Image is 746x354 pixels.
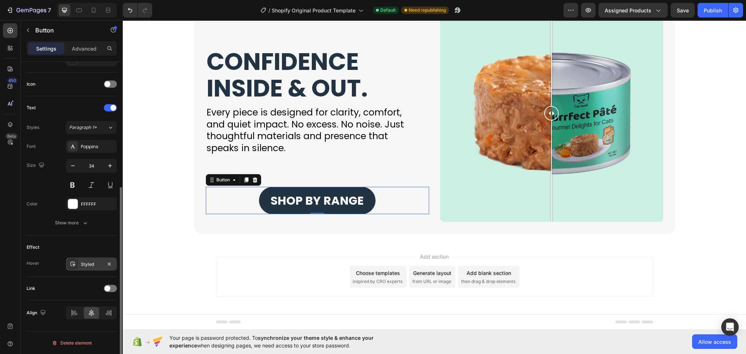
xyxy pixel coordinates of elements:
span: inspired by CRO experts [230,258,280,264]
iframe: Design area [123,20,746,329]
div: Font [27,143,36,150]
div: Color [27,201,38,207]
span: Your page is password protected. To when designing pages, we need access to your store password. [169,334,402,349]
span: Default [380,7,396,13]
span: Assigned Products [605,7,651,14]
div: Icon [27,81,35,87]
div: FFFFFF [81,201,115,208]
div: Align [27,308,47,318]
button: Delete element [27,337,117,349]
span: from URL or image [290,258,329,264]
div: 450 [7,78,17,83]
button: <p><span style="font-size:32px;">SHOP BY RANGE</span></p> [136,166,253,194]
span: Save [677,7,689,13]
span: Need republishing [409,7,446,13]
p: Advanced [72,45,97,52]
div: Generate layout [290,249,329,256]
div: Delete element [52,339,92,347]
span: SHOP BY RANGE [148,172,241,188]
span: then drag & drop elements [338,258,393,264]
span: Allow access [698,338,731,346]
div: Rich Text Editor. Editing area: main [148,171,241,189]
button: 7 [3,3,54,17]
p: 7 [48,6,51,15]
div: Effect [27,244,39,251]
button: Save [671,3,695,17]
button: Assigned Products [598,3,668,17]
div: Publish [704,7,722,14]
div: Open Intercom Messenger [721,318,739,336]
span: synchronize your theme style & enhance your experience [169,335,374,349]
button: Show more [27,216,117,229]
span: Shopify Original Product Template [272,7,356,14]
p: Settings [36,45,56,52]
div: Styles [27,124,39,131]
div: Hover [27,260,39,267]
div: Text [27,105,36,111]
div: Poppins [81,143,115,150]
div: Size [27,161,46,170]
div: Add blank section [344,249,388,256]
div: Show more [55,219,89,227]
p: Button [35,26,97,35]
button: Allow access [692,334,737,349]
button: Paragraph 1* [66,121,117,134]
div: Link [27,285,35,292]
span: Add section [294,232,329,240]
div: Beta [5,133,17,139]
button: Publish [698,3,728,17]
span: / [268,7,270,14]
div: Styled [81,261,102,268]
div: Undo/Redo [123,3,152,17]
div: Button [92,156,109,163]
span: Paragraph 1* [69,124,97,131]
div: Choose templates [233,249,277,256]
